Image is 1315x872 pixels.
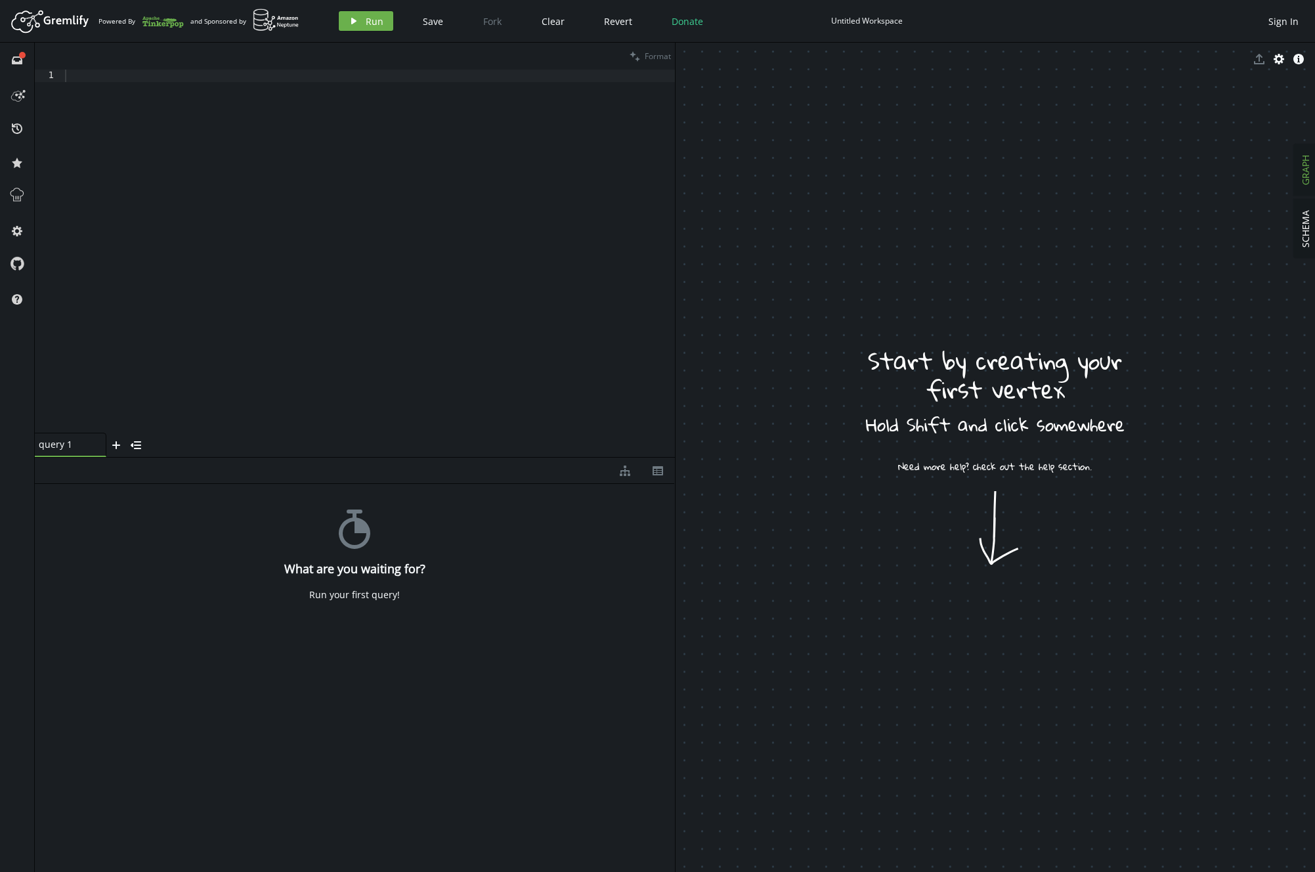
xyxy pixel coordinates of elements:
h4: What are you waiting for? [284,562,425,576]
span: Revert [604,15,632,28]
span: Fork [483,15,502,28]
button: Run [339,11,393,31]
span: Format [645,51,671,62]
img: AWS Neptune [253,9,299,32]
div: Untitled Workspace [831,16,903,26]
span: Run [366,15,383,28]
button: Fork [473,11,512,31]
div: Run your first query! [309,589,400,601]
button: Revert [594,11,642,31]
span: Clear [542,15,565,28]
span: Donate [672,15,703,28]
div: and Sponsored by [190,9,299,33]
div: Powered By [98,10,184,33]
button: Save [413,11,453,31]
button: Format [626,43,675,70]
div: 1 [35,70,62,82]
span: Save [423,15,443,28]
span: GRAPH [1299,155,1312,185]
span: query 1 [39,439,91,450]
button: Sign In [1262,11,1305,31]
span: Sign In [1268,15,1299,28]
button: Donate [662,11,713,31]
span: SCHEMA [1299,210,1312,248]
button: Clear [532,11,574,31]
